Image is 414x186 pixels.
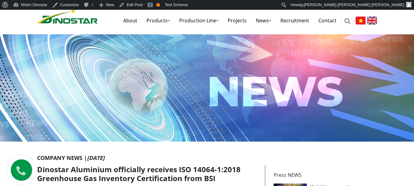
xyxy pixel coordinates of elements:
p: Press NEWS [274,171,374,179]
a: Contact [314,11,341,30]
i: [DATE] [87,154,104,161]
a: Products [142,11,175,30]
a: News [251,11,276,30]
img: English [367,17,377,25]
h1: Dinostar Aluminium officially receives ISO 14064-1:2018 Greenhouse Gas Inventory Certification fr... [37,165,260,183]
div: OK [156,3,160,7]
p: Company News | [37,154,377,162]
a: Projects [223,11,251,30]
a: About [119,11,142,30]
img: Nhôm Dinostar [37,8,98,24]
a: Recruitment [276,11,314,30]
img: Tiếng Việt [355,17,366,25]
img: search [344,18,351,24]
span: [PERSON_NAME] [PERSON_NAME] [PERSON_NAME] [304,2,404,7]
a: Production Line [175,11,223,30]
